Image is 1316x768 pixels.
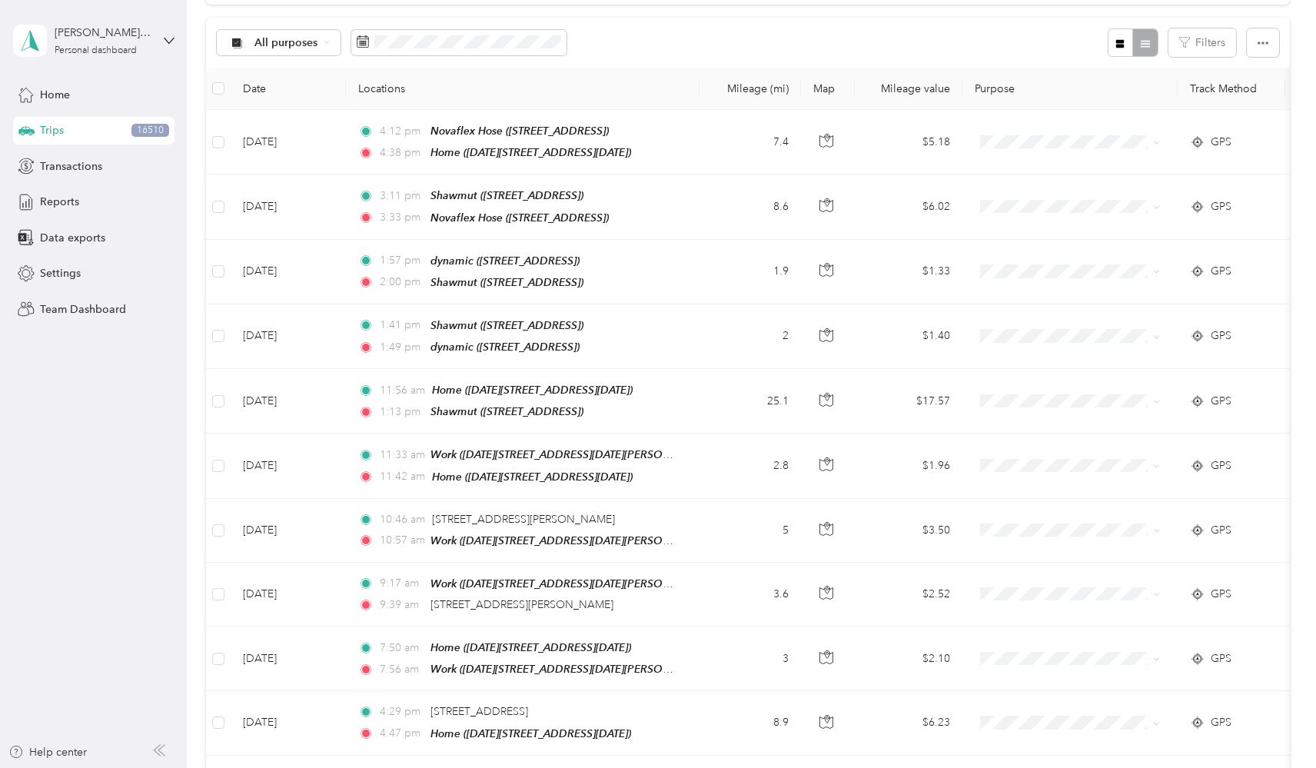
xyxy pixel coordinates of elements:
[231,563,346,627] td: [DATE]
[700,175,801,239] td: 8.6
[430,125,609,137] span: Novaflex Hose ([STREET_ADDRESS])
[380,511,425,528] span: 10:46 am
[40,122,64,138] span: Trips
[855,240,962,304] td: $1.33
[430,211,609,224] span: Novaflex Hose ([STREET_ADDRESS])
[8,744,87,760] button: Help center
[855,627,962,691] td: $2.10
[430,254,580,267] span: dynamic ([STREET_ADDRESS])
[380,274,424,291] span: 2:00 pm
[380,597,424,613] span: 9:39 am
[231,691,346,755] td: [DATE]
[380,532,424,549] span: 10:57 am
[855,691,962,755] td: $6.23
[432,513,615,526] span: [STREET_ADDRESS][PERSON_NAME]
[700,434,801,498] td: 2.8
[430,146,631,158] span: Home ([DATE][STREET_ADDRESS][DATE])
[231,369,346,434] td: [DATE]
[855,175,962,239] td: $6.02
[380,404,424,421] span: 1:13 pm
[380,382,425,399] span: 11:56 am
[40,230,105,246] span: Data exports
[1211,327,1231,344] span: GPS
[231,175,346,239] td: [DATE]
[855,434,962,498] td: $1.96
[430,598,613,611] span: [STREET_ADDRESS][PERSON_NAME]
[231,499,346,563] td: [DATE]
[346,68,700,110] th: Locations
[432,384,633,396] span: Home ([DATE][STREET_ADDRESS][DATE])
[855,110,962,175] td: $5.18
[380,447,424,464] span: 11:33 am
[380,703,424,720] span: 4:29 pm
[231,110,346,175] td: [DATE]
[430,577,714,590] span: Work ([DATE][STREET_ADDRESS][DATE][PERSON_NAME])
[231,434,346,498] td: [DATE]
[430,641,631,653] span: Home ([DATE][STREET_ADDRESS][DATE])
[700,499,801,563] td: 5
[430,534,714,547] span: Work ([DATE][STREET_ADDRESS][DATE][PERSON_NAME])
[380,575,424,592] span: 9:17 am
[380,339,424,356] span: 1:49 pm
[55,25,151,41] div: [PERSON_NAME][EMAIL_ADDRESS][DOMAIN_NAME]
[700,68,801,110] th: Mileage (mi)
[700,563,801,627] td: 3.6
[700,627,801,691] td: 3
[700,369,801,434] td: 25.1
[380,209,424,226] span: 3:33 pm
[430,705,528,718] span: [STREET_ADDRESS]
[380,145,424,161] span: 4:38 pm
[380,252,424,269] span: 1:57 pm
[40,158,102,175] span: Transactions
[380,188,424,204] span: 3:11 pm
[1211,522,1231,539] span: GPS
[1211,198,1231,215] span: GPS
[700,691,801,755] td: 8.9
[1211,134,1231,151] span: GPS
[1211,650,1231,667] span: GPS
[380,317,424,334] span: 1:41 pm
[380,468,425,485] span: 11:42 am
[55,46,137,55] div: Personal dashboard
[430,448,714,461] span: Work ([DATE][STREET_ADDRESS][DATE][PERSON_NAME])
[962,68,1178,110] th: Purpose
[131,124,169,138] span: 16510
[430,405,583,417] span: Shawmut ([STREET_ADDRESS])
[430,341,580,353] span: dynamic ([STREET_ADDRESS])
[700,304,801,369] td: 2
[231,304,346,369] td: [DATE]
[855,563,962,627] td: $2.52
[40,87,70,103] span: Home
[1211,457,1231,474] span: GPS
[380,661,424,678] span: 7:56 am
[254,38,318,48] span: All purposes
[1178,68,1285,110] th: Track Method
[430,663,714,676] span: Work ([DATE][STREET_ADDRESS][DATE][PERSON_NAME])
[430,276,583,288] span: Shawmut ([STREET_ADDRESS])
[855,304,962,369] td: $1.40
[231,68,346,110] th: Date
[1168,28,1236,57] button: Filters
[1211,714,1231,731] span: GPS
[380,640,424,657] span: 7:50 am
[380,725,424,742] span: 4:47 pm
[380,123,424,140] span: 4:12 pm
[40,301,126,318] span: Team Dashboard
[432,470,633,483] span: Home ([DATE][STREET_ADDRESS][DATE])
[855,68,962,110] th: Mileage value
[700,110,801,175] td: 7.4
[430,189,583,201] span: Shawmut ([STREET_ADDRESS])
[231,240,346,304] td: [DATE]
[1211,393,1231,410] span: GPS
[1211,263,1231,280] span: GPS
[40,265,81,281] span: Settings
[700,240,801,304] td: 1.9
[855,499,962,563] td: $3.50
[430,319,583,331] span: Shawmut ([STREET_ADDRESS])
[1211,586,1231,603] span: GPS
[1230,682,1316,768] iframe: Everlance-gr Chat Button Frame
[855,369,962,434] td: $17.57
[231,627,346,691] td: [DATE]
[40,194,79,210] span: Reports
